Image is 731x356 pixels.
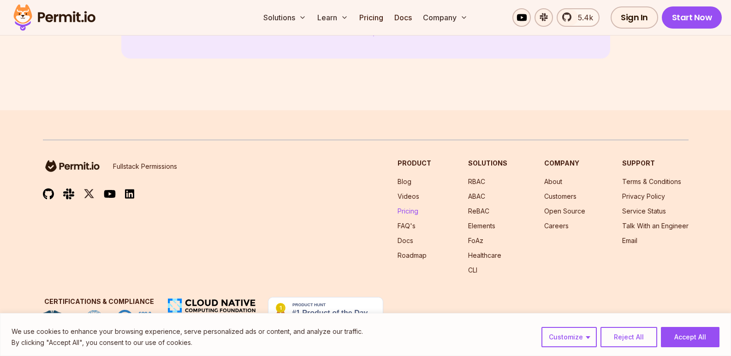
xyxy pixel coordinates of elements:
[544,192,576,200] a: Customers
[43,310,73,327] img: HIPAA
[398,178,411,185] a: Blog
[63,188,74,200] img: slack
[104,189,116,199] img: youtube
[468,237,483,244] a: FoAz
[468,207,489,215] a: ReBAC
[391,8,416,27] a: Docs
[622,178,681,185] a: Terms & Conditions
[84,310,105,327] img: ISO
[557,8,600,27] a: 5.4k
[662,6,722,29] a: Start Now
[398,207,418,215] a: Pricing
[622,192,665,200] a: Privacy Policy
[622,222,689,230] a: Talk With an Engineer
[544,222,569,230] a: Careers
[468,222,495,230] a: Elements
[398,159,431,168] h3: Product
[468,266,477,274] a: CLI
[356,8,387,27] a: Pricing
[544,207,585,215] a: Open Source
[468,178,485,185] a: RBAC
[43,297,155,306] h3: Certifications & Compliance
[541,327,597,347] button: Customize
[468,251,501,259] a: Healthcare
[419,8,471,27] button: Company
[468,192,485,200] a: ABAC
[83,188,95,200] img: twitter
[611,6,658,29] a: Sign In
[125,189,134,199] img: linkedin
[9,2,100,33] img: Permit logo
[268,297,383,322] img: Permit.io - Never build permissions again | Product Hunt
[600,327,657,347] button: Reject All
[544,178,562,185] a: About
[468,159,507,168] h3: Solutions
[661,327,719,347] button: Accept All
[43,188,54,200] img: github
[260,8,310,27] button: Solutions
[622,237,637,244] a: Email
[314,8,352,27] button: Learn
[622,159,689,168] h3: Support
[398,237,413,244] a: Docs
[43,159,102,173] img: logo
[116,310,155,326] img: SOC
[113,162,177,171] p: Fullstack Permissions
[12,326,363,337] p: We use cookies to enhance your browsing experience, serve personalized ads or content, and analyz...
[398,222,416,230] a: FAQ's
[12,337,363,348] p: By clicking "Accept All", you consent to our use of cookies.
[398,192,419,200] a: Videos
[544,159,585,168] h3: Company
[572,12,593,23] span: 5.4k
[622,207,666,215] a: Service Status
[398,251,427,259] a: Roadmap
